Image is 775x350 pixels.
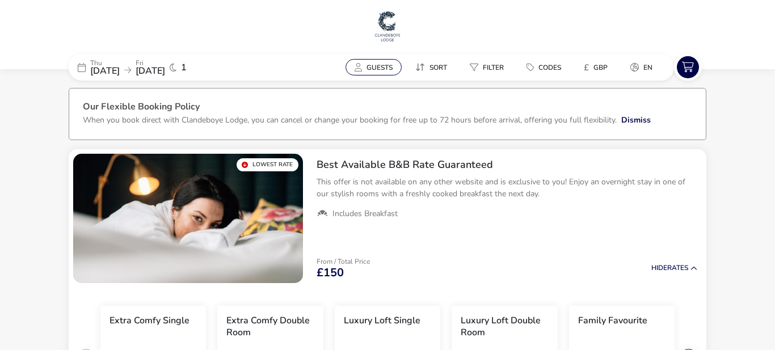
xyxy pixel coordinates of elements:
p: From / Total Price [317,258,370,265]
img: Main Website [373,9,402,43]
naf-pibe-menu-bar-item: Sort [406,59,461,75]
naf-pibe-menu-bar-item: Guests [346,59,406,75]
h3: Extra Comfy Double Room [226,315,314,339]
button: £GBP [575,59,617,75]
span: Guests [367,63,393,72]
span: Codes [538,63,561,72]
div: Best Available B&B Rate GuaranteedThis offer is not available on any other website and is exclusi... [308,149,706,229]
div: Lowest Rate [237,158,298,171]
h3: Extra Comfy Single [109,315,189,327]
button: Guests [346,59,402,75]
button: en [621,59,662,75]
p: When you book direct with Clandeboye Lodge, you can cancel or change your booking for free up to ... [83,115,617,125]
p: Thu [90,60,120,66]
h2: Best Available B&B Rate Guaranteed [317,158,697,171]
naf-pibe-menu-bar-item: £GBP [575,59,621,75]
naf-pibe-menu-bar-item: Filter [461,59,517,75]
span: Hide [651,263,667,272]
span: 1 [181,63,187,72]
p: This offer is not available on any other website and is exclusive to you! Enjoy an overnight stay... [317,176,697,200]
span: Sort [429,63,447,72]
naf-pibe-menu-bar-item: en [621,59,666,75]
span: en [643,63,652,72]
h3: Luxury Loft Single [344,315,420,327]
span: [DATE] [136,65,165,77]
span: [DATE] [90,65,120,77]
naf-pibe-menu-bar-item: Codes [517,59,575,75]
span: £150 [317,267,344,279]
button: HideRates [651,264,697,272]
button: Sort [406,59,456,75]
span: Includes Breakfast [332,209,398,219]
span: GBP [593,63,608,72]
div: Thu[DATE]Fri[DATE]1 [69,54,239,81]
swiper-slide: 1 / 1 [73,154,303,283]
button: Codes [517,59,570,75]
span: Filter [483,63,504,72]
button: Filter [461,59,513,75]
h3: Our Flexible Booking Policy [83,102,692,114]
p: Fri [136,60,165,66]
i: £ [584,62,589,73]
h3: Family Favourite [578,315,647,327]
button: Dismiss [621,114,651,126]
h3: Luxury Loft Double Room [461,315,548,339]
